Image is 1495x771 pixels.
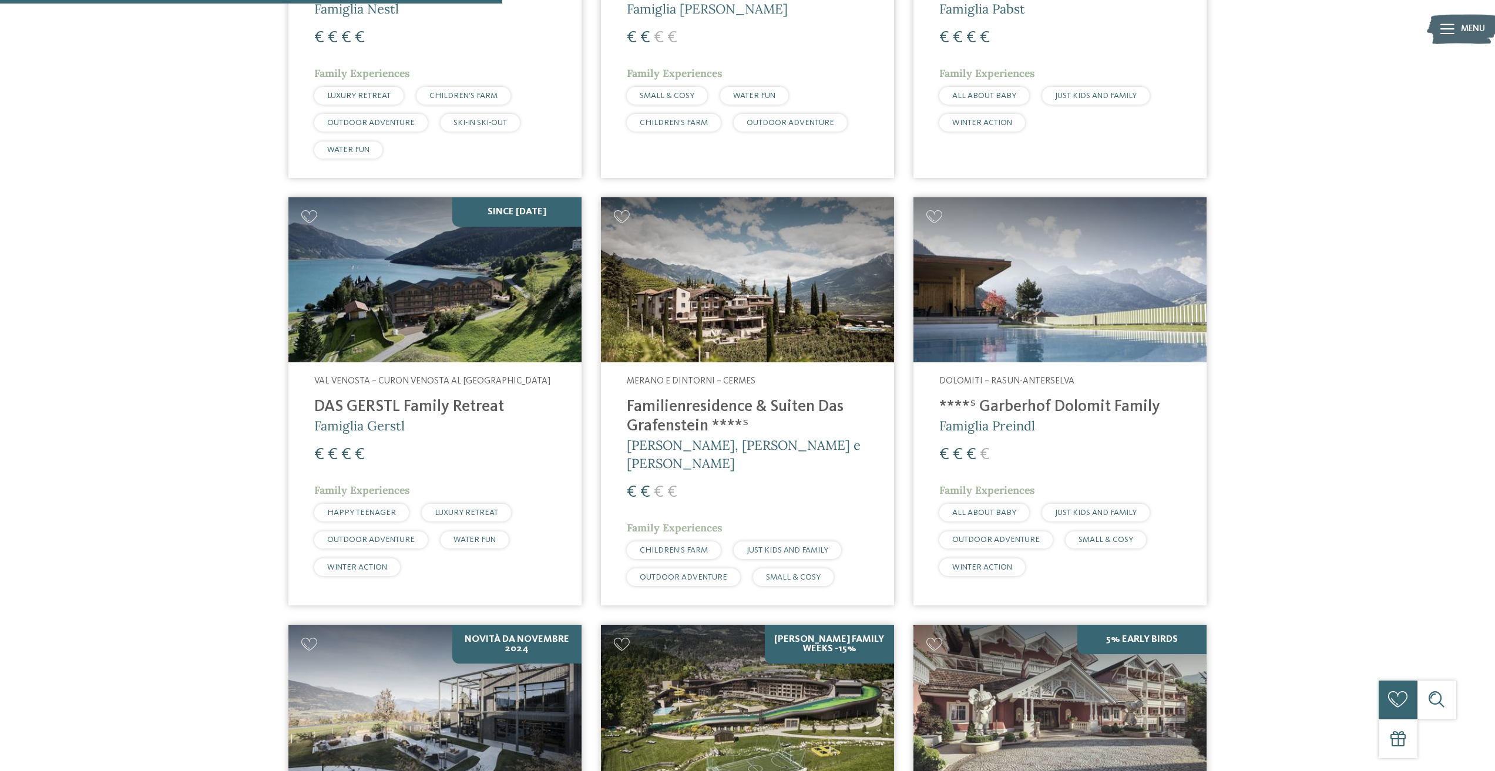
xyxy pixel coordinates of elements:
[327,146,369,154] span: WATER FUN
[966,446,976,463] span: €
[327,563,387,571] span: WINTER ACTION
[913,197,1207,362] img: Cercate un hotel per famiglie? Qui troverete solo i migliori!
[747,546,828,554] span: JUST KIDS AND FAMILY
[328,29,338,46] span: €
[627,1,788,17] span: Famiglia [PERSON_NAME]
[654,484,664,501] span: €
[747,119,834,127] span: OUTDOOR ADVENTURE
[453,536,496,544] span: WATER FUN
[435,509,498,517] span: LUXURY RETREAT
[640,92,694,100] span: SMALL & COSY
[640,119,708,127] span: CHILDREN’S FARM
[640,546,708,554] span: CHILDREN’S FARM
[952,509,1016,517] span: ALL ABOUT BABY
[627,398,868,436] h4: Familienresidence & Suiten Das Grafenstein ****ˢ
[627,521,723,534] span: Family Experiences
[314,29,324,46] span: €
[939,29,949,46] span: €
[939,376,1074,386] span: Dolomiti – Rasun-Anterselva
[341,29,351,46] span: €
[766,573,821,581] span: SMALL & COSY
[627,66,723,80] span: Family Experiences
[327,92,391,100] span: LUXURY RETREAT
[429,92,498,100] span: CHILDREN’S FARM
[627,376,755,386] span: Merano e dintorni – Cermes
[640,484,650,501] span: €
[314,1,399,17] span: Famiglia Nestl
[939,483,1035,497] span: Family Experiences
[314,483,410,497] span: Family Experiences
[355,29,365,46] span: €
[939,398,1181,417] h4: ****ˢ Garberhof Dolomit Family
[327,509,396,517] span: HAPPY TEENAGER
[913,197,1207,605] a: Cercate un hotel per famiglie? Qui troverete solo i migliori! Dolomiti – Rasun-Anterselva ****ˢ G...
[355,446,365,463] span: €
[939,66,1035,80] span: Family Experiences
[640,29,650,46] span: €
[327,119,415,127] span: OUTDOOR ADVENTURE
[953,446,963,463] span: €
[1055,92,1137,100] span: JUST KIDS AND FAMILY
[288,197,582,362] img: Cercate un hotel per famiglie? Qui troverete solo i migliori!
[980,446,990,463] span: €
[627,29,637,46] span: €
[654,29,664,46] span: €
[314,66,410,80] span: Family Experiences
[288,197,582,605] a: Cercate un hotel per famiglie? Qui troverete solo i migliori! SINCE [DATE] Val Venosta – Curon Ve...
[939,418,1035,434] span: Famiglia Preindl
[952,536,1040,544] span: OUTDOOR ADVENTURE
[341,446,351,463] span: €
[314,398,556,417] h4: DAS GERSTL Family Retreat
[667,29,677,46] span: €
[314,418,405,434] span: Famiglia Gerstl
[314,376,550,386] span: Val Venosta – Curon Venosta al [GEOGRAPHIC_DATA]
[601,197,894,605] a: Cercate un hotel per famiglie? Qui troverete solo i migliori! Merano e dintorni – Cermes Familien...
[1055,509,1137,517] span: JUST KIDS AND FAMILY
[627,437,861,472] span: [PERSON_NAME], [PERSON_NAME] e [PERSON_NAME]
[1079,536,1133,544] span: SMALL & COSY
[453,119,507,127] span: SKI-IN SKI-OUT
[952,92,1016,100] span: ALL ABOUT BABY
[966,29,976,46] span: €
[627,484,637,501] span: €
[980,29,990,46] span: €
[314,446,324,463] span: €
[953,29,963,46] span: €
[939,1,1025,17] span: Famiglia Pabst
[328,446,338,463] span: €
[952,119,1012,127] span: WINTER ACTION
[667,484,677,501] span: €
[952,563,1012,571] span: WINTER ACTION
[939,446,949,463] span: €
[733,92,775,100] span: WATER FUN
[601,197,894,362] img: Cercate un hotel per famiglie? Qui troverete solo i migliori!
[327,536,415,544] span: OUTDOOR ADVENTURE
[640,573,727,581] span: OUTDOOR ADVENTURE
